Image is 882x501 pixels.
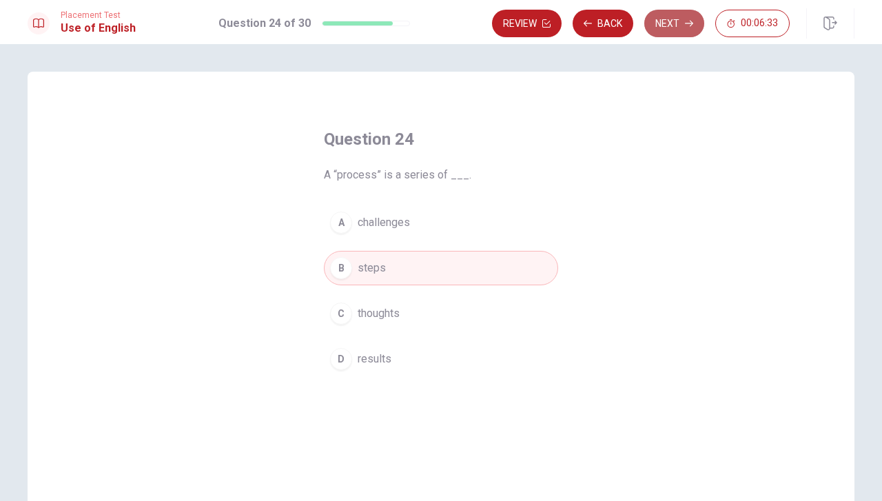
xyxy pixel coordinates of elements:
button: Next [644,10,704,37]
button: 00:06:33 [715,10,790,37]
div: A [330,212,352,234]
div: C [330,303,352,325]
h4: Question 24 [324,128,558,150]
span: 00:06:33 [741,18,778,29]
h1: Use of English [61,20,136,37]
span: Placement Test [61,10,136,20]
span: A “process” is a series of ___. [324,167,558,183]
button: Bsteps [324,251,558,285]
h1: Question 24 of 30 [218,15,311,32]
button: Back [573,10,633,37]
span: results [358,351,391,367]
span: steps [358,260,386,276]
div: D [330,348,352,370]
span: thoughts [358,305,400,322]
button: Review [492,10,562,37]
button: Cthoughts [324,296,558,331]
button: Achallenges [324,205,558,240]
div: B [330,257,352,279]
button: Dresults [324,342,558,376]
span: challenges [358,214,410,231]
